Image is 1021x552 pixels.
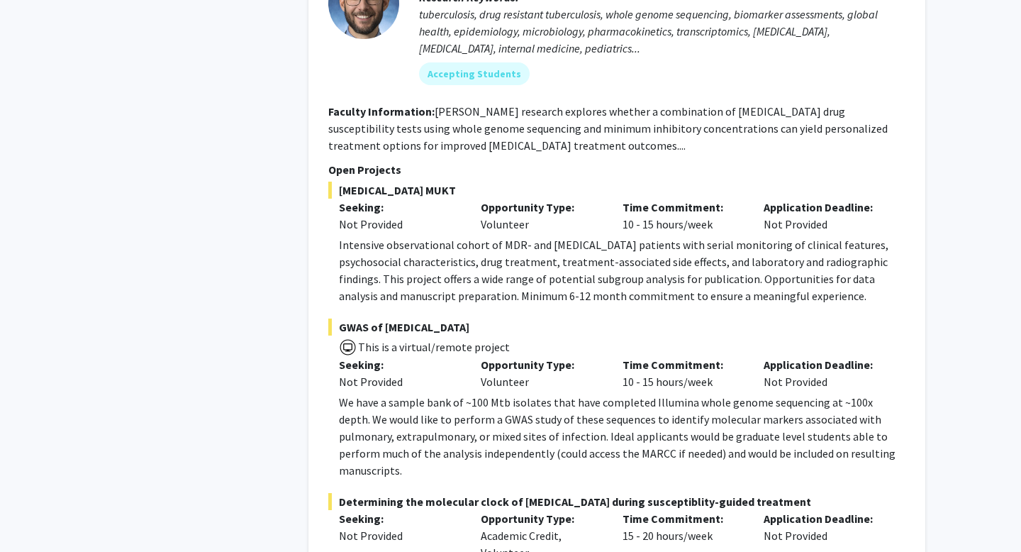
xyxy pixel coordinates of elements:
fg-read-more: [PERSON_NAME] research explores whether a combination of [MEDICAL_DATA] drug susceptibility tests... [328,104,888,153]
span: GWAS of [MEDICAL_DATA] [328,319,905,336]
span: This is a virtual/remote project [357,340,510,354]
div: tuberculosis, drug resistant tuberculosis, whole genome sequencing, biomarker assessments, global... [419,6,905,57]
div: Volunteer [470,356,612,390]
div: Not Provided [753,199,895,233]
span: [MEDICAL_DATA] MUKT [328,182,905,199]
p: Time Commitment: [623,199,743,216]
p: Application Deadline: [764,356,884,373]
div: Not Provided [753,356,895,390]
p: Time Commitment: [623,356,743,373]
iframe: Chat [11,488,60,541]
p: Application Deadline: [764,510,884,527]
div: 10 - 15 hours/week [612,356,754,390]
p: We have a sample bank of ~100 Mtb isolates that have completed Illumina whole genome sequencing a... [339,394,905,479]
div: Not Provided [339,527,459,544]
div: Not Provided [339,216,459,233]
b: Faculty Information: [328,104,435,118]
span: Determining the molecular clock of [MEDICAL_DATA] during susceptiblity-guided treatment [328,493,905,510]
p: Open Projects [328,161,905,178]
div: Not Provided [339,373,459,390]
p: Seeking: [339,199,459,216]
div: Volunteer [470,199,612,233]
p: Seeking: [339,510,459,527]
p: Opportunity Type: [481,199,601,216]
p: Opportunity Type: [481,510,601,527]
p: Seeking: [339,356,459,373]
p: Opportunity Type: [481,356,601,373]
p: Intensive observational cohort of MDR- and [MEDICAL_DATA] patients with serial monitoring of clin... [339,236,905,304]
div: 10 - 15 hours/week [612,199,754,233]
p: Time Commitment: [623,510,743,527]
p: Application Deadline: [764,199,884,216]
mat-chip: Accepting Students [419,62,530,85]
